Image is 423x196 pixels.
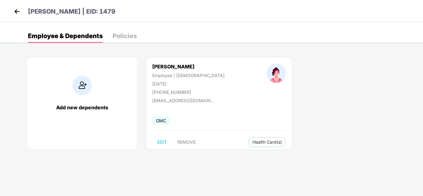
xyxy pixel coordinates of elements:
[152,89,225,95] div: [PHONE_NUMBER]
[177,140,196,145] span: REMOVE
[33,104,131,111] div: Add new dependents
[113,33,137,39] div: Policies
[28,33,103,39] div: Employee & Dependents
[12,7,22,16] img: back
[248,137,286,147] button: Health Card(s)
[152,73,225,78] div: Employee | [DEMOGRAPHIC_DATA]
[172,137,201,147] button: REMOVE
[73,76,92,95] img: addIcon
[252,141,282,144] span: Health Card(s)
[157,140,167,145] span: EDIT
[28,7,115,16] p: [PERSON_NAME] | EID: 1479
[152,81,225,86] div: [DATE]
[267,63,286,83] img: profileImage
[152,63,225,70] div: [PERSON_NAME]
[152,98,214,103] div: [EMAIL_ADDRESS][DOMAIN_NAME]
[152,137,172,147] button: EDIT
[152,116,170,125] span: GMC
